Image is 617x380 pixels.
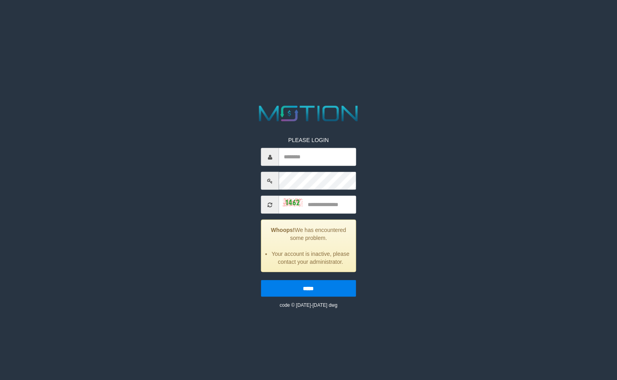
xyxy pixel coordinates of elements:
[271,227,295,233] strong: Whoops!
[283,198,303,206] img: captcha
[254,103,362,124] img: MOTION_logo.png
[279,302,337,308] small: code © [DATE]-[DATE] dwg
[261,136,356,144] p: PLEASE LOGIN
[271,250,350,266] li: Your account is inactive, please contact your administrator.
[261,220,356,272] div: We has encountered some problem.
